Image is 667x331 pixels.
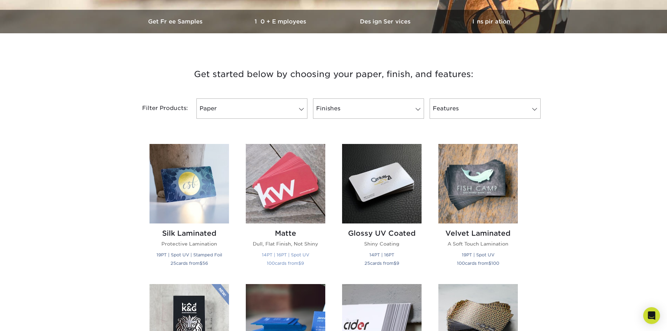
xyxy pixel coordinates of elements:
a: Get Free Samples [124,10,229,33]
p: Dull, Flat Finish, Not Shiny [246,240,325,247]
a: Features [430,98,541,119]
a: Paper [196,98,307,119]
small: cards from [267,261,304,266]
a: Velvet Laminated Business Cards Velvet Laminated A Soft Touch Lamination 19PT | Spot UV 100cards ... [438,144,518,275]
img: Glossy UV Coated Business Cards [342,144,422,223]
span: 100 [491,261,499,266]
span: $ [298,261,301,266]
a: Silk Laminated Business Cards Silk Laminated Protective Lamination 19PT | Spot UV | Stamped Foil ... [150,144,229,275]
small: cards from [457,261,499,266]
h2: Silk Laminated [150,229,229,237]
img: Velvet Laminated Business Cards [438,144,518,223]
div: Filter Products: [124,98,194,119]
span: $ [200,261,202,266]
a: Finishes [313,98,424,119]
small: 14PT | 16PT | Spot UV [262,252,309,257]
span: 56 [202,261,208,266]
small: cards from [171,261,208,266]
a: Design Services [334,10,439,33]
h3: 10+ Employees [229,18,334,25]
div: Open Intercom Messenger [643,307,660,324]
h3: Design Services [334,18,439,25]
p: Protective Lamination [150,240,229,247]
small: 19PT | Spot UV | Stamped Foil [157,252,222,257]
small: 19PT | Spot UV [462,252,494,257]
span: 9 [301,261,304,266]
small: 14PT | 16PT [369,252,394,257]
small: cards from [364,261,399,266]
p: Shiny Coating [342,240,422,247]
span: 100 [267,261,275,266]
a: Glossy UV Coated Business Cards Glossy UV Coated Shiny Coating 14PT | 16PT 25cards from$9 [342,144,422,275]
a: Inspiration [439,10,544,33]
span: 25 [364,261,370,266]
a: Matte Business Cards Matte Dull, Flat Finish, Not Shiny 14PT | 16PT | Spot UV 100cards from$9 [246,144,325,275]
h3: Get started below by choosing your paper, finish, and features: [129,58,539,90]
h2: Matte [246,229,325,237]
span: $ [488,261,491,266]
h2: Velvet Laminated [438,229,518,237]
span: 25 [171,261,176,266]
img: Silk Laminated Business Cards [150,144,229,223]
span: 9 [396,261,399,266]
p: A Soft Touch Lamination [438,240,518,247]
img: New Product [211,284,229,305]
h3: Get Free Samples [124,18,229,25]
img: Matte Business Cards [246,144,325,223]
h2: Glossy UV Coated [342,229,422,237]
span: 100 [457,261,465,266]
span: $ [394,261,396,266]
h3: Inspiration [439,18,544,25]
a: 10+ Employees [229,10,334,33]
